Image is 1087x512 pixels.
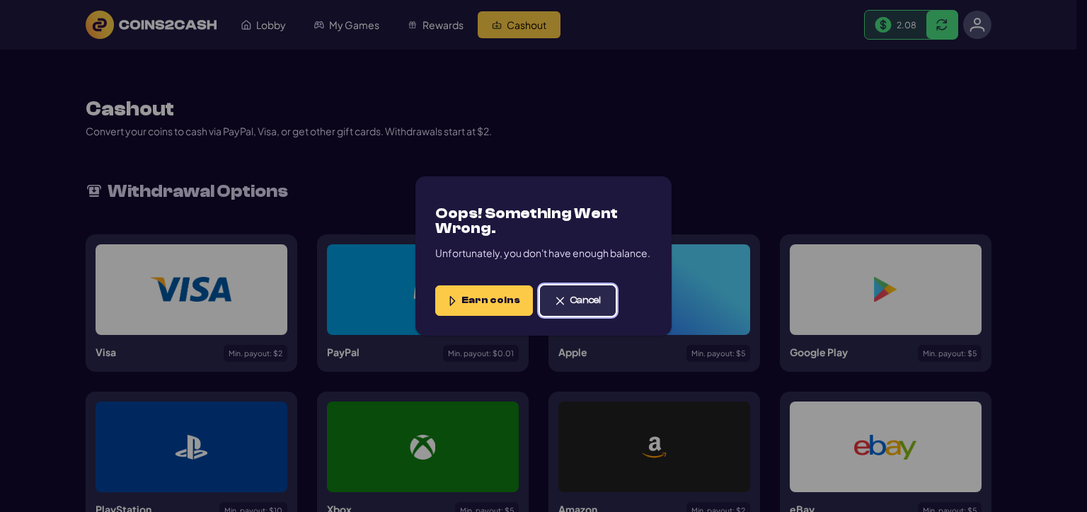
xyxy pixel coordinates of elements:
h1: Oops! Something Went Wrong. [435,206,652,236]
p: Unfortunately, you don't have enough balance. [435,246,652,261]
span: Earn coins [461,295,520,307]
button: Earn coins [435,285,533,316]
button: Cancel [540,285,616,316]
span: Cancel [570,295,601,307]
img: play logo [449,295,456,307]
img: cancel logo [555,296,565,306]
